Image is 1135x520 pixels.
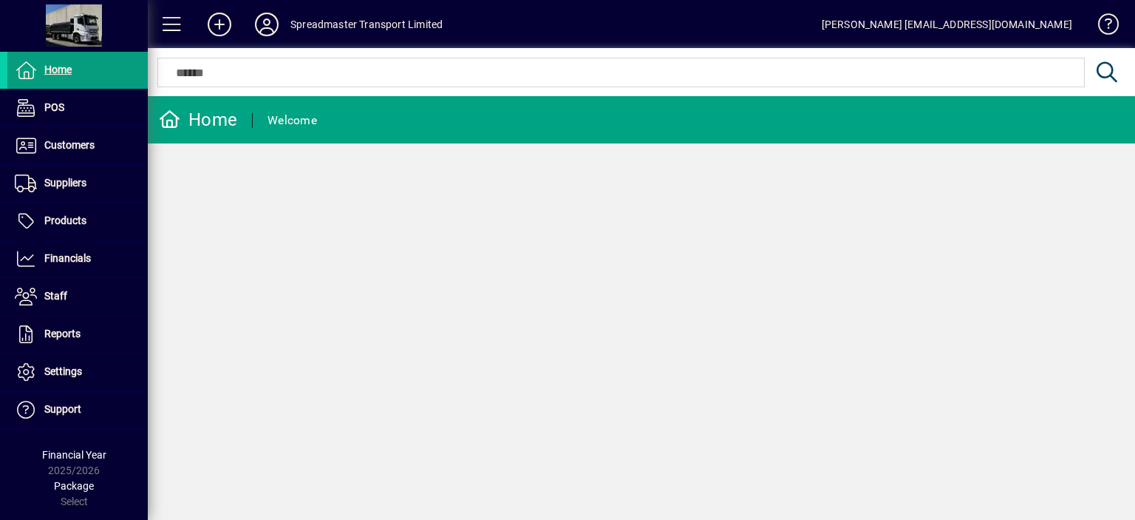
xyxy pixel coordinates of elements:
span: Support [44,403,81,415]
button: Profile [243,11,290,38]
a: Settings [7,354,148,391]
div: Welcome [267,109,317,132]
span: Staff [44,290,67,302]
span: Settings [44,365,82,377]
a: Products [7,203,148,240]
div: Spreadmaster Transport Limited [290,13,443,36]
span: POS [44,101,64,113]
div: Home [159,108,237,132]
button: Add [196,11,243,38]
a: Customers [7,127,148,164]
span: Package [54,480,94,492]
span: Home [44,64,72,75]
span: Reports [44,328,81,340]
a: POS [7,90,148,126]
span: Products [44,215,86,226]
a: Staff [7,278,148,315]
a: Support [7,391,148,428]
div: [PERSON_NAME] [EMAIL_ADDRESS][DOMAIN_NAME] [822,13,1072,36]
a: Reports [7,316,148,353]
span: Customers [44,139,95,151]
a: Knowledge Base [1087,3,1117,51]
span: Financials [44,252,91,264]
a: Financials [7,240,148,277]
a: Suppliers [7,165,148,202]
span: Financial Year [42,449,106,461]
span: Suppliers [44,177,86,189]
